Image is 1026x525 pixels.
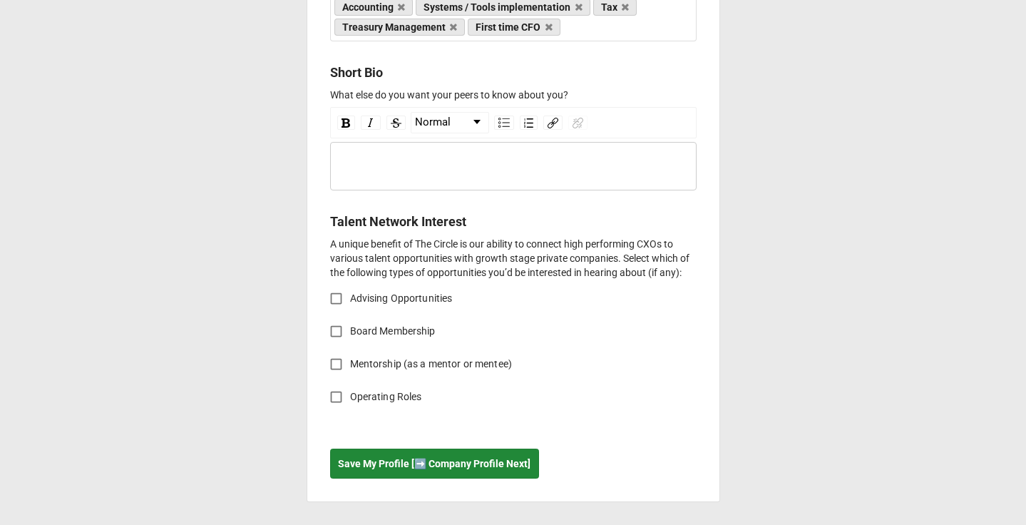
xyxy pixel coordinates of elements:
[494,116,514,130] div: Unordered
[330,107,697,138] div: rdw-toolbar
[350,389,422,404] span: Operating Roles
[540,112,590,133] div: rdw-link-control
[520,116,538,130] div: Ordered
[415,114,451,131] span: Normal
[350,291,453,306] span: Advising Opportunities
[409,112,491,133] div: rdw-block-control
[330,237,697,280] p: A unique benefit of The Circle is our ability to connect high performing CXOs to various talent o...
[337,158,690,174] div: rdw-editor
[350,324,436,339] span: Board Membership
[491,112,540,133] div: rdw-list-control
[386,116,406,130] div: Strikethrough
[330,88,697,102] p: What else do you want your peers to know about you?
[338,457,530,472] b: Save My Profile [➡️ Company Profile Next]
[543,116,563,130] div: Link
[330,212,466,232] label: Talent Network Interest
[361,116,381,130] div: Italic
[468,19,560,36] a: First time CFO
[411,113,488,133] a: Block Type
[330,63,383,83] label: Short Bio
[330,449,539,479] button: Save My Profile [➡️ Company Profile Next]
[337,116,355,130] div: Bold
[411,112,489,133] div: rdw-dropdown
[334,19,466,36] a: Treasury Management
[334,112,409,133] div: rdw-inline-control
[330,107,697,190] div: rdw-wrapper
[568,116,588,130] div: Unlink
[350,357,512,372] span: Mentorship (as a mentor or mentee)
